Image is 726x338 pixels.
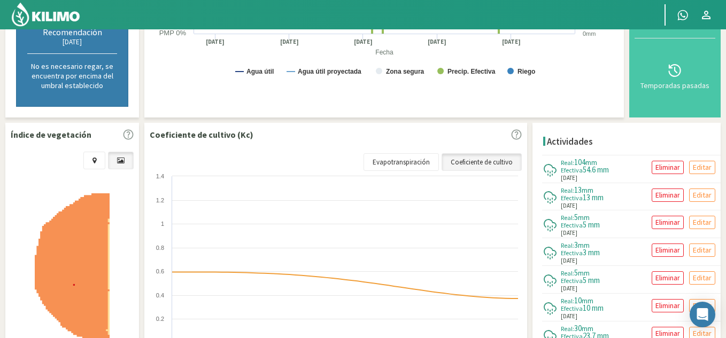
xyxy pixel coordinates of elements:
[635,38,715,112] button: Temporadas pasadas
[574,212,578,222] span: 5
[561,297,574,305] span: Real:
[652,216,684,229] button: Eliminar
[655,189,680,201] p: Eliminar
[364,153,439,171] a: Evapotranspiración
[689,243,715,257] button: Editar
[583,192,604,202] span: 13 mm
[561,186,574,194] span: Real:
[561,277,583,285] span: Efectiva
[561,269,574,277] span: Real:
[693,161,712,174] p: Editar
[156,268,164,274] text: 0.6
[689,188,715,202] button: Editar
[156,292,164,298] text: 0.4
[582,185,593,195] span: mm
[354,38,373,46] text: [DATE]
[689,271,715,285] button: Editar
[547,137,593,147] h4: Actividades
[27,37,117,46] div: [DATE]
[561,201,577,210] span: [DATE]
[574,295,582,305] span: 10
[585,158,597,167] span: mm
[428,38,446,46] text: [DATE]
[561,256,577,265] span: [DATE]
[206,38,225,46] text: [DATE]
[442,153,522,171] a: Coeficiente de cultivo
[561,194,583,202] span: Efectiva
[655,244,680,256] p: Eliminar
[583,303,604,313] span: 10 mm
[652,243,684,257] button: Eliminar
[583,219,600,230] span: 5 mm
[583,164,609,175] span: 54.6 mm
[27,27,117,37] div: Recomendación
[280,38,299,46] text: [DATE]
[561,166,583,174] span: Efectiva
[574,157,585,167] span: 104
[574,185,582,195] span: 13
[652,299,684,312] button: Eliminar
[693,272,712,284] p: Editar
[11,2,81,27] img: Kilimo
[561,312,577,321] span: [DATE]
[561,284,577,293] span: [DATE]
[578,240,590,250] span: mm
[161,221,164,227] text: 1
[561,214,574,222] span: Real:
[561,174,577,183] span: [DATE]
[655,300,680,312] p: Eliminar
[246,68,274,75] text: Agua útil
[693,300,712,312] p: Editar
[375,49,393,56] text: Fecha
[27,61,117,90] p: No es necesario regar, se encuentra por encima del umbral establecido
[652,161,684,174] button: Eliminar
[561,221,583,229] span: Efectiva
[518,68,535,75] text: Riego
[11,128,91,141] p: Índice de vegetación
[583,30,596,37] text: 0mm
[689,299,715,312] button: Editar
[690,302,715,327] div: Open Intercom Messenger
[574,323,582,333] span: 30
[561,159,574,167] span: Real:
[447,68,496,75] text: Precip. Efectiva
[574,240,578,250] span: 3
[652,188,684,202] button: Eliminar
[638,82,712,89] div: Temporadas pasadas
[693,216,712,229] p: Editar
[386,68,424,75] text: Zona segura
[655,161,680,174] p: Eliminar
[150,128,253,141] p: Coeficiente de cultivo (Kc)
[502,38,521,46] text: [DATE]
[652,271,684,285] button: Eliminar
[578,213,590,222] span: mm
[655,216,680,229] p: Eliminar
[689,216,715,229] button: Editar
[156,197,164,203] text: 1.2
[156,245,164,251] text: 0.8
[582,296,593,305] span: mm
[298,68,361,75] text: Agua útil proyectada
[561,249,583,257] span: Efectiva
[693,189,712,201] p: Editar
[578,268,590,278] span: mm
[561,229,577,238] span: [DATE]
[156,173,164,179] text: 1.4
[561,304,583,312] span: Efectiva
[561,241,574,249] span: Real:
[582,324,593,333] span: mm
[159,29,187,37] text: PMP 0%
[156,316,164,322] text: 0.2
[583,275,600,285] span: 5 mm
[689,161,715,174] button: Editar
[561,325,574,333] span: Real:
[583,247,600,257] span: 3 mm
[574,268,578,278] span: 5
[693,244,712,256] p: Editar
[655,272,680,284] p: Eliminar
